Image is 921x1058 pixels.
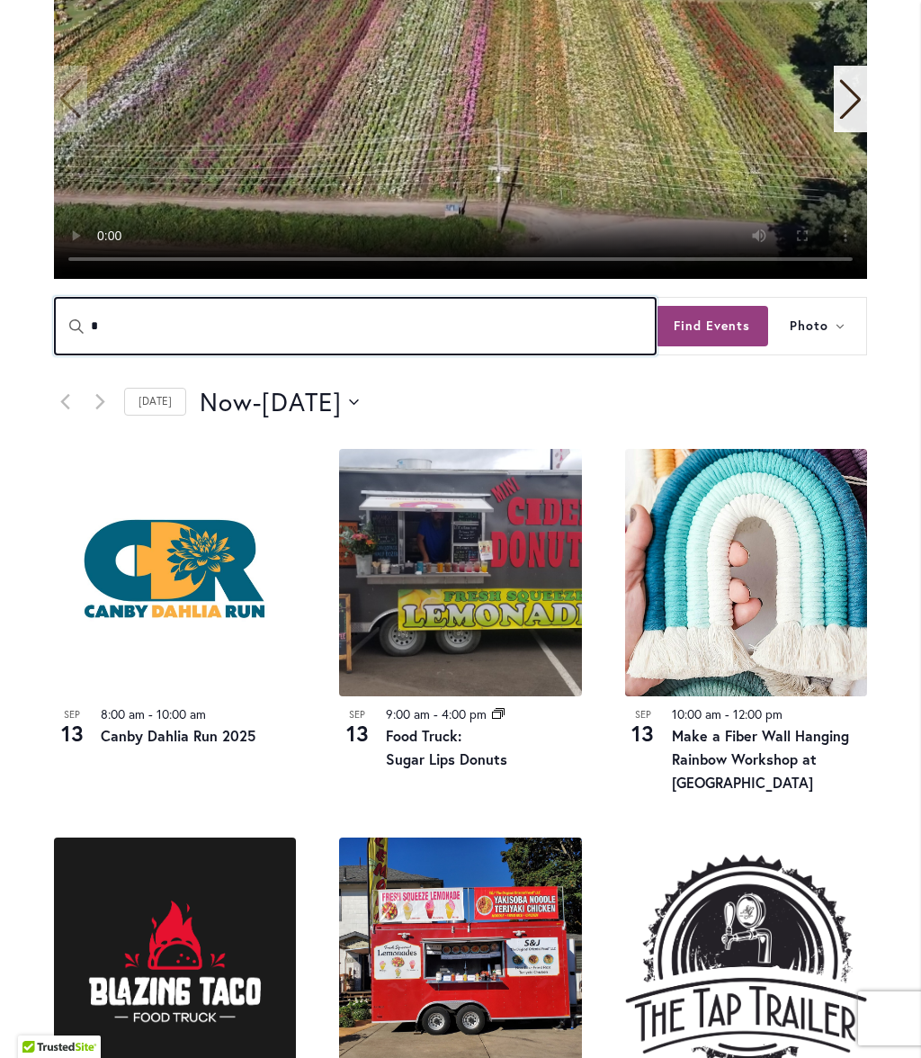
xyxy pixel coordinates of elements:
img: dac1d8298e0593a49089e8edc3ffbdf8 [625,449,867,696]
span: - [725,705,729,722]
a: Previous Events [54,391,76,413]
span: 13 [54,718,90,749]
a: Food Truck: Sugar Lips Donuts [386,726,507,768]
span: Photo [790,316,828,336]
button: Click to toggle datepicker [200,384,359,420]
time: 12:00 pm [733,705,782,722]
span: 13 [339,718,375,749]
span: - [253,384,262,420]
iframe: Launch Accessibility Center [13,994,64,1045]
time: 4:00 pm [442,705,487,722]
span: Now [200,384,253,420]
input: Enter Keyword. Search for events by Keyword. [55,298,656,354]
span: Sep [339,707,375,722]
a: Next Events [89,391,111,413]
span: [DATE] [262,384,342,420]
span: - [434,705,438,722]
img: Food Truck: Sugar Lips Apple Cider Donuts [339,449,581,696]
span: 13 [625,718,661,749]
span: - [148,705,153,722]
time: 8:00 am [101,705,145,722]
a: Canby Dahlia Run 2025 [101,726,255,745]
time: 9:00 am [386,705,430,722]
span: Sep [54,707,90,722]
img: 2025 CANBY DAHLIA RUN [54,449,296,696]
a: Click to select today's date [124,388,186,416]
time: 10:00 am [672,705,721,722]
a: Make a Fiber Wall Hanging Rainbow Workshop at [GEOGRAPHIC_DATA] [672,726,849,792]
button: Find Events [656,306,768,346]
button: Photo [768,298,866,354]
span: Sep [625,707,661,722]
time: 10:00 am [156,705,206,722]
